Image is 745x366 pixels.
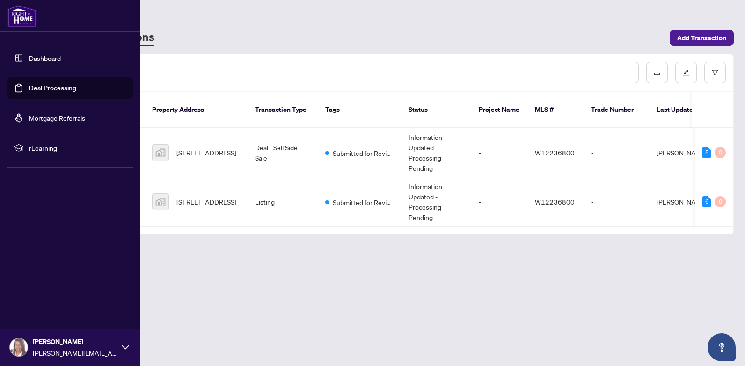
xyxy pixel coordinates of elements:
span: Submitted for Review [333,197,394,207]
button: Open asap [708,333,736,361]
span: W12236800 [535,198,575,206]
span: download [654,69,660,76]
span: edit [683,69,689,76]
td: - [471,128,527,177]
td: [PERSON_NAME] [649,177,719,227]
td: - [584,177,649,227]
div: 5 [702,147,711,158]
a: Mortgage Referrals [29,114,85,122]
img: logo [7,5,37,27]
span: Submitted for Review [333,148,394,158]
span: [PERSON_NAME][EMAIL_ADDRESS][PERSON_NAME][DOMAIN_NAME] [33,348,117,358]
span: [STREET_ADDRESS] [176,147,236,158]
img: Profile Icon [10,338,28,356]
button: Add Transaction [670,30,734,46]
span: W12236800 [535,148,575,157]
td: - [584,128,649,177]
td: Information Updated - Processing Pending [401,177,471,227]
a: Deal Processing [29,84,76,92]
button: filter [704,62,726,83]
td: [PERSON_NAME] [649,128,719,177]
td: Information Updated - Processing Pending [401,128,471,177]
th: Status [401,92,471,128]
td: - [471,177,527,227]
img: thumbnail-img [153,145,168,161]
div: 0 [715,196,726,207]
th: MLS # [527,92,584,128]
div: 0 [715,147,726,158]
th: Transaction Type [248,92,318,128]
th: Tags [318,92,401,128]
span: [PERSON_NAME] [33,337,117,347]
button: edit [675,62,697,83]
span: Add Transaction [677,30,726,45]
a: Dashboard [29,54,61,62]
span: [STREET_ADDRESS] [176,197,236,207]
div: 6 [702,196,711,207]
th: Trade Number [584,92,649,128]
th: Property Address [145,92,248,128]
th: Project Name [471,92,527,128]
td: Listing [248,177,318,227]
span: rLearning [29,143,126,153]
td: Deal - Sell Side Sale [248,128,318,177]
img: thumbnail-img [153,194,168,210]
th: Last Updated By [649,92,719,128]
span: filter [712,69,718,76]
button: download [646,62,668,83]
